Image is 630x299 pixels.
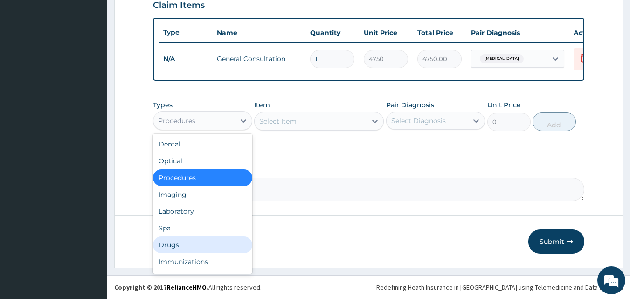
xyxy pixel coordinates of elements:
[158,116,195,125] div: Procedures
[528,229,584,254] button: Submit
[159,24,212,41] th: Type
[153,153,252,169] div: Optical
[153,186,252,203] div: Imaging
[212,23,305,42] th: Name
[153,253,252,270] div: Immunizations
[359,23,413,42] th: Unit Price
[5,200,178,232] textarea: Type your message and hit 'Enter'
[153,136,252,153] div: Dental
[153,203,252,220] div: Laboratory
[48,52,157,64] div: Chat with us now
[305,23,359,42] th: Quantity
[153,220,252,236] div: Spa
[413,23,466,42] th: Total Price
[153,0,205,11] h3: Claim Items
[166,283,207,292] a: RelianceHMO
[480,54,524,63] span: [MEDICAL_DATA]
[159,50,212,68] td: N/A
[114,283,208,292] strong: Copyright © 2017 .
[376,283,623,292] div: Redefining Heath Insurance in [GEOGRAPHIC_DATA] using Telemedicine and Data Science!
[153,169,252,186] div: Procedures
[17,47,38,70] img: d_794563401_company_1708531726252_794563401
[54,90,129,184] span: We're online!
[212,49,305,68] td: General Consultation
[391,116,446,125] div: Select Diagnosis
[153,270,252,287] div: Others
[153,236,252,253] div: Drugs
[569,23,616,42] th: Actions
[487,100,521,110] label: Unit Price
[533,112,576,131] button: Add
[386,100,434,110] label: Pair Diagnosis
[466,23,569,42] th: Pair Diagnosis
[107,275,630,299] footer: All rights reserved.
[153,165,585,173] label: Comment
[153,101,173,109] label: Types
[153,5,175,27] div: Minimize live chat window
[254,100,270,110] label: Item
[259,117,297,126] div: Select Item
